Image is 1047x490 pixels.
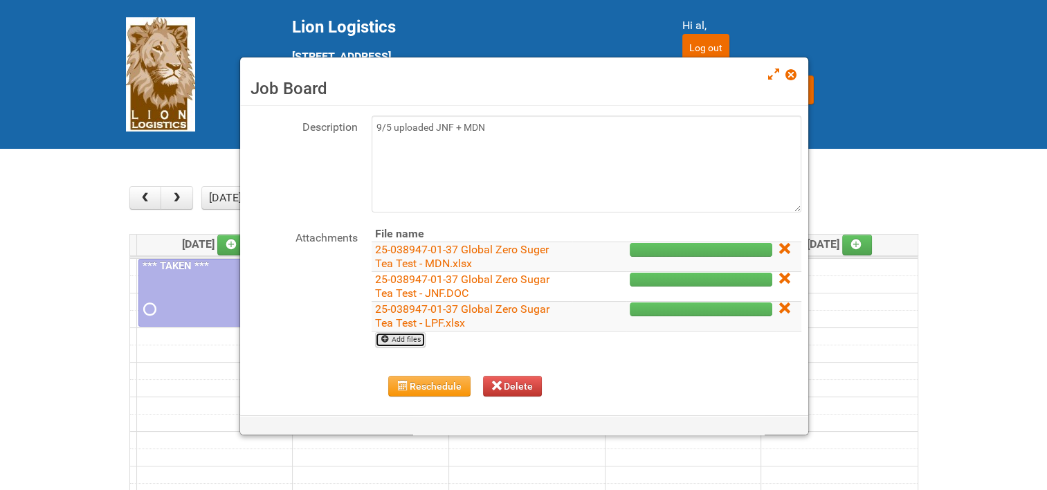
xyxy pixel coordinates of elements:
[375,332,426,347] a: Add files
[372,226,572,242] th: File name
[201,186,248,210] button: [DATE]
[682,34,729,62] input: Log out
[247,116,358,136] label: Description
[388,376,471,397] button: Reschedule
[372,116,801,212] textarea: 9/5 uploaded JNF + MDN
[292,17,648,116] div: [STREET_ADDRESS] [GEOGRAPHIC_DATA] tel: [PHONE_NUMBER]
[842,235,873,255] a: Add an event
[483,376,543,397] button: Delete
[807,237,873,251] span: [DATE]
[251,78,798,99] h3: Job Board
[217,235,248,255] a: Add an event
[292,17,396,37] span: Lion Logistics
[182,237,248,251] span: [DATE]
[682,17,922,34] div: Hi al,
[126,17,195,131] img: Lion Logistics
[143,305,153,314] span: Requested
[247,226,358,246] label: Attachments
[375,243,549,270] a: 25-038947-01-37 Global Zero Suger Tea Test - MDN.xlsx
[126,67,195,80] a: Lion Logistics
[375,273,549,300] a: 25-038947-01-37 Global Zero Sugar Tea Test - JNF.DOC
[375,302,549,329] a: 25-038947-01-37 Global Zero Sugar Tea Test - LPF.xlsx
